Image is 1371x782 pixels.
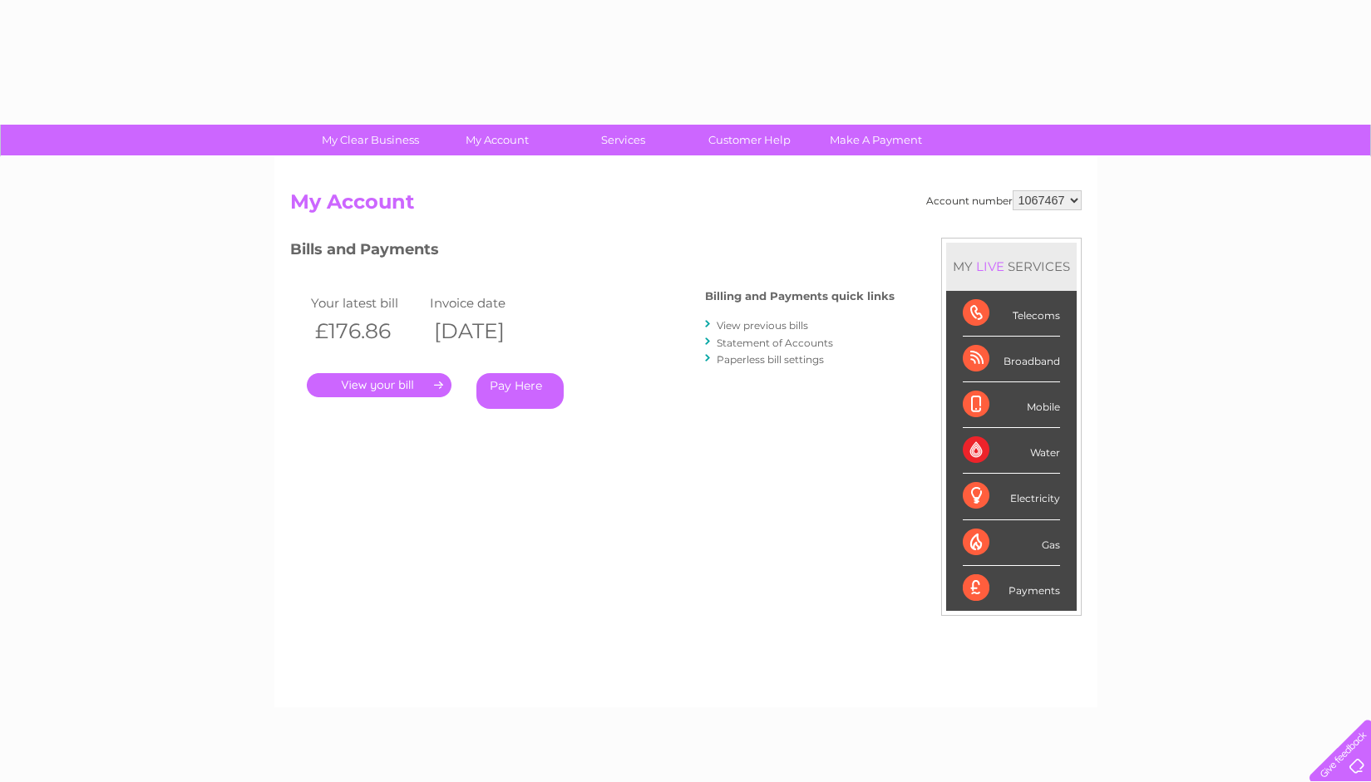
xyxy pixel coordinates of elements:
[963,474,1060,519] div: Electricity
[963,520,1060,566] div: Gas
[307,292,427,314] td: Your latest bill
[705,290,895,302] h4: Billing and Payments quick links
[963,566,1060,611] div: Payments
[681,125,818,155] a: Customer Help
[973,258,1008,274] div: LIVE
[428,125,565,155] a: My Account
[717,319,808,332] a: View previous bills
[717,337,833,349] a: Statement of Accounts
[307,373,451,397] a: .
[307,314,427,348] th: £176.86
[963,291,1060,337] div: Telecoms
[555,125,692,155] a: Services
[717,353,824,366] a: Paperless bill settings
[290,190,1082,222] h2: My Account
[426,314,545,348] th: [DATE]
[926,190,1082,210] div: Account number
[290,238,895,267] h3: Bills and Payments
[963,337,1060,382] div: Broadband
[302,125,439,155] a: My Clear Business
[963,428,1060,474] div: Water
[807,125,944,155] a: Make A Payment
[426,292,545,314] td: Invoice date
[963,382,1060,428] div: Mobile
[476,373,564,409] a: Pay Here
[946,243,1077,290] div: MY SERVICES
